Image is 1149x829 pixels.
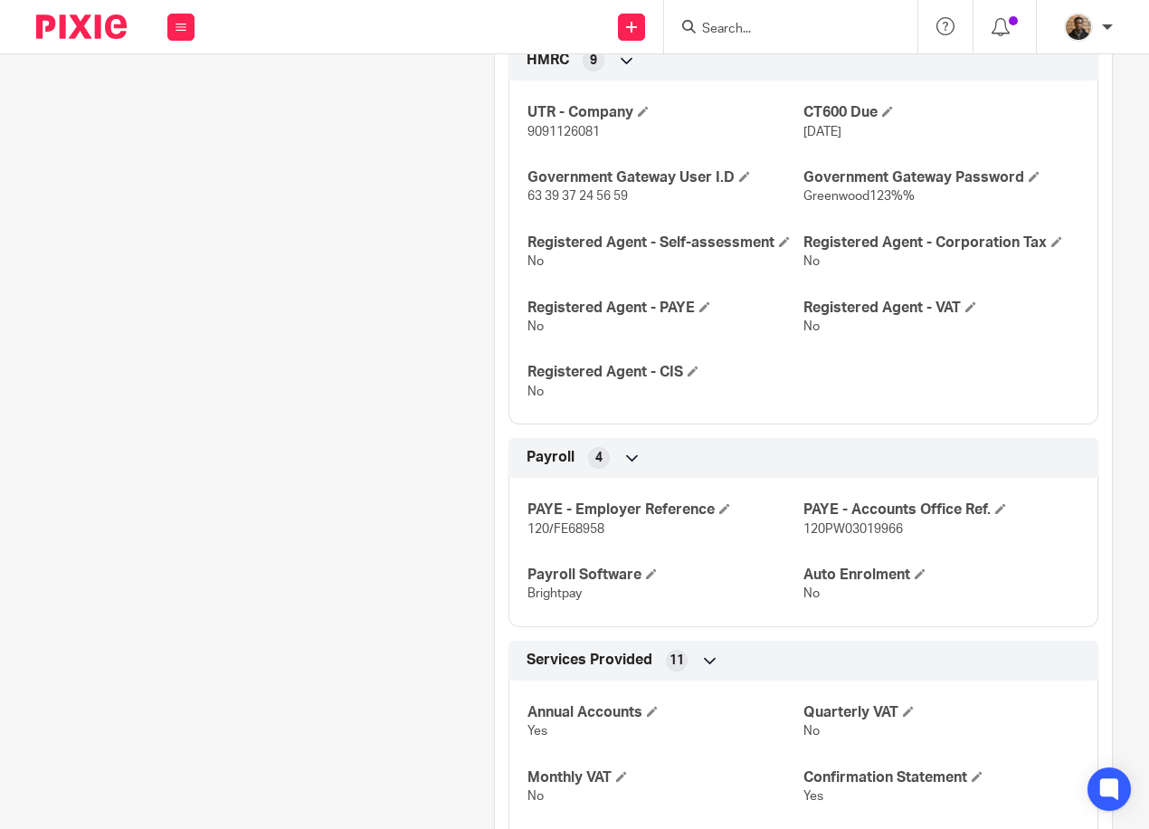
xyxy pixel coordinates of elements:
h4: Confirmation Statement [803,768,1079,787]
span: Yes [803,790,823,803]
h4: Registered Agent - Corporation Tax [803,233,1079,253]
h4: Registered Agent - VAT [803,299,1079,318]
span: 9 [590,52,597,70]
span: 120PW03019966 [803,523,903,536]
h4: Registered Agent - CIS [527,363,803,382]
span: [DATE] [803,126,841,138]
img: WhatsApp%20Image%202025-04-23%20.jpg [1064,13,1093,42]
span: 9091126081 [527,126,600,138]
h4: Registered Agent - PAYE [527,299,803,318]
span: 11 [669,652,684,670]
span: HMRC [527,51,569,70]
h4: Auto Enrolment [803,566,1079,585]
span: No [527,255,544,268]
span: No [527,790,544,803]
span: 63 39 37 24 56 59 [527,190,628,203]
h4: UTR - Company [527,103,803,122]
input: Search [700,22,863,38]
span: No [527,320,544,333]
span: No [527,386,544,398]
h4: Monthly VAT [527,768,803,787]
h4: Annual Accounts [527,703,803,722]
h4: PAYE - Employer Reference [527,500,803,519]
h4: Registered Agent - Self-assessment [527,233,803,253]
span: No [803,725,820,738]
span: Brightpay [527,587,582,600]
h4: Government Gateway Password [803,168,1079,187]
span: No [803,255,820,268]
span: Yes [527,725,547,738]
span: Services Provided [527,651,652,670]
h4: PAYE - Accounts Office Ref. [803,500,1079,519]
span: No [803,587,820,600]
span: No [803,320,820,333]
span: Greenwood123%% [803,190,915,203]
img: Pixie [36,14,127,39]
span: 120/FE68958 [527,523,604,536]
h4: CT600 Due [803,103,1079,122]
h4: Payroll Software [527,566,803,585]
span: Payroll [527,448,574,467]
span: 4 [595,449,603,467]
h4: Government Gateway User I.D [527,168,803,187]
h4: Quarterly VAT [803,703,1079,722]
